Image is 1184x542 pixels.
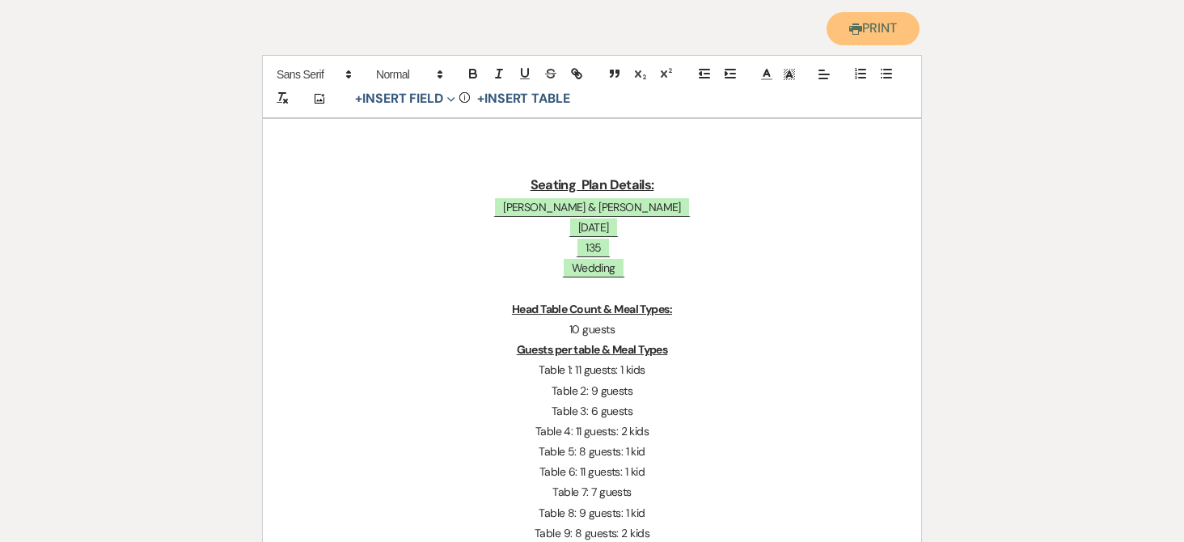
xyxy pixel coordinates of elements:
span: + [477,92,484,105]
u: Guests per table & Meal Types [517,342,668,357]
span: + [355,92,362,105]
span: Text Color [755,65,778,84]
span: [PERSON_NAME] & [PERSON_NAME] [493,197,691,217]
u: Head Table Count & Meal Types: [512,302,672,316]
p: Table 2: 9 guests [302,381,882,401]
span: Text Background Color [778,65,801,84]
span: Alignment [813,65,835,84]
u: Seating Plan Details: [531,176,654,193]
p: 10 guests [302,320,882,340]
p: Table 1: 11 guests: 1 kids [302,360,882,380]
span: Wedding [562,257,625,277]
span: [DATE] [569,217,619,237]
p: Table 6: 11 guests: 1 kid [302,462,882,482]
span: Header Formats [369,65,448,84]
p: Table 4: 11 guests: 2 kids [302,421,882,442]
button: Print [827,12,920,45]
p: Table 3: 6 guests [302,401,882,421]
span: 135 [576,237,611,257]
p: Table 5: 8 guests: 1 kid [302,442,882,462]
button: +Insert Table [471,89,576,108]
p: Table 7: 7 guests [302,482,882,502]
p: Table 8: 9 guests: 1 kid [302,503,882,523]
button: Insert Field [349,89,461,108]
